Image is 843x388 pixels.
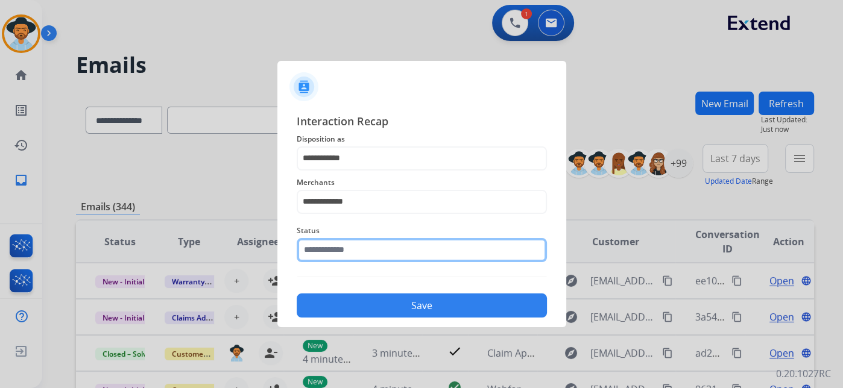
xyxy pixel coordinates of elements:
img: contactIcon [289,72,318,101]
button: Save [297,293,547,318]
span: Merchants [297,175,547,190]
span: Disposition as [297,132,547,146]
p: 0.20.1027RC [776,366,831,381]
span: Interaction Recap [297,113,547,132]
span: Status [297,224,547,238]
